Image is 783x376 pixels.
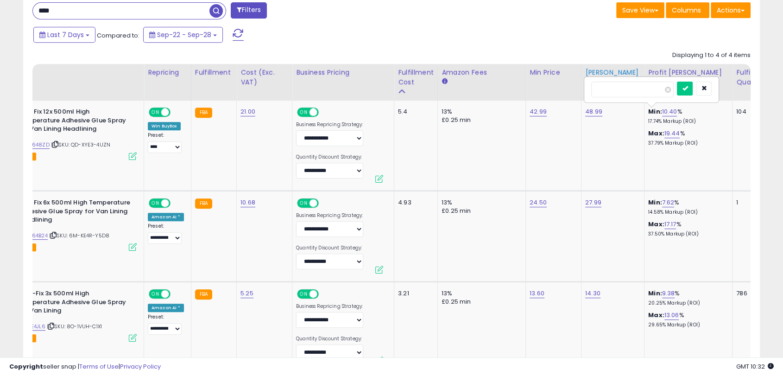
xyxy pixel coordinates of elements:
[9,363,161,371] div: seller snap | |
[442,68,522,77] div: Amazon Fees
[530,68,577,77] div: Min Price
[648,300,725,306] p: 20.25% Markup (ROI)
[672,51,751,60] div: Displaying 1 to 4 of 4 items
[648,322,725,328] p: 29.65% Markup (ROI)
[33,27,95,43] button: Last 7 Days
[157,30,211,39] span: Sep-22 - Sep-28
[296,336,363,342] label: Quantity Discount Strategy:
[143,27,223,43] button: Sep-22 - Sep-28
[150,290,161,298] span: ON
[711,2,751,18] button: Actions
[648,129,664,138] b: Max:
[148,314,184,335] div: Preset:
[47,30,84,39] span: Last 7 Days
[648,220,725,237] div: %
[585,107,602,116] a: 48.99
[19,198,131,227] b: Trim Fix 6x 500ml High Temperature Adhesive Glue Spray for Van Lining Headlining
[51,141,110,148] span: | SKU: QD-XYE3-4UZN
[9,362,43,371] strong: Copyright
[195,108,212,118] small: FBA
[296,154,363,160] label: Quantity Discount Strategy:
[648,209,725,216] p: 14.58% Markup (ROI)
[17,141,50,149] a: B07RT648ZD
[664,220,676,229] a: 17.17
[296,68,390,77] div: Business Pricing
[442,289,518,298] div: 13%
[664,311,679,320] a: 13.06
[398,289,430,298] div: 3.21
[442,77,447,86] small: Amazon Fees.
[97,31,139,40] span: Compared to:
[148,213,184,221] div: Amazon AI *
[150,108,161,116] span: ON
[240,107,255,116] a: 21.00
[648,311,725,328] div: %
[736,289,765,298] div: 786
[648,198,662,207] b: Min:
[530,289,544,298] a: 13.60
[648,140,725,147] p: 37.79% Markup (ROI)
[662,198,675,207] a: 7.62
[736,108,765,116] div: 104
[19,108,131,136] b: Trim Fix 12x 500ml High Temperature Adhesive Glue Spray for Van Lining Headlining
[666,2,709,18] button: Columns
[398,68,434,87] div: Fulfillment Cost
[644,64,732,101] th: The percentage added to the cost of goods (COGS) that forms the calculator for Min & Max prices.
[648,289,725,306] div: %
[530,198,547,207] a: 24.50
[240,68,288,87] div: Cost (Exc. VAT)
[169,108,184,116] span: OFF
[240,289,253,298] a: 5.25
[736,68,768,87] div: Fulfillable Quantity
[648,118,725,125] p: 17.74% Markup (ROI)
[195,289,212,300] small: FBA
[648,231,725,237] p: 37.50% Markup (ROI)
[662,289,675,298] a: 9.38
[296,303,363,310] label: Business Repricing Strategy:
[585,198,601,207] a: 27.99
[79,362,119,371] a: Terms of Use
[148,132,184,153] div: Preset:
[296,245,363,251] label: Quantity Discount Strategy:
[148,223,184,244] div: Preset:
[648,289,662,298] b: Min:
[442,298,518,306] div: £0.25 min
[296,212,363,219] label: Business Repricing Strategy:
[398,108,430,116] div: 5.4
[240,198,255,207] a: 10.68
[231,2,267,19] button: Filters
[648,311,664,319] b: Max:
[298,199,309,207] span: ON
[298,108,309,116] span: ON
[442,207,518,215] div: £0.25 min
[648,107,662,116] b: Min:
[195,68,233,77] div: Fulfillment
[317,108,332,116] span: OFF
[195,198,212,209] small: FBA
[398,198,430,207] div: 4.93
[148,68,187,77] div: Repricing
[120,362,161,371] a: Privacy Policy
[150,199,161,207] span: ON
[664,129,680,138] a: 19.44
[585,289,600,298] a: 14.30
[17,232,48,240] a: B07RT64B24
[296,121,363,128] label: Business Repricing Strategy:
[169,199,184,207] span: OFF
[148,304,184,312] div: Amazon AI *
[317,290,332,298] span: OFF
[47,323,102,330] span: | SKU: 8O-1VUH-C1X1
[648,129,725,147] div: %
[148,122,181,130] div: Win BuyBox
[530,107,547,116] a: 42.99
[648,108,725,125] div: %
[442,116,518,124] div: £0.25 min
[298,290,309,298] span: ON
[616,2,664,18] button: Save View
[672,6,701,15] span: Columns
[317,199,332,207] span: OFF
[662,107,677,116] a: 10.40
[648,220,664,229] b: Max:
[585,68,640,77] div: [PERSON_NAME]
[169,290,184,298] span: OFF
